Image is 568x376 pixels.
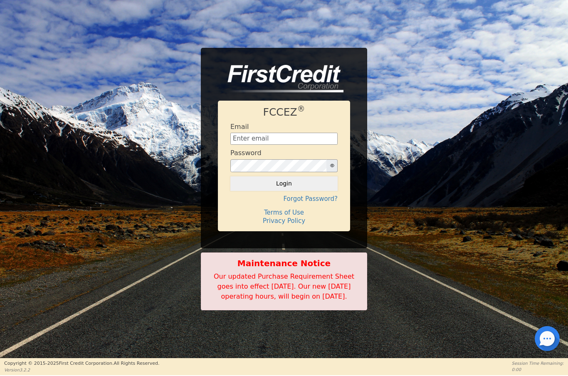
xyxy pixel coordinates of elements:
[230,159,327,173] input: password
[114,361,159,366] span: All Rights Reserved.
[230,209,338,216] h4: Terms of Use
[230,123,249,131] h4: Email
[4,367,159,373] p: Version 3.2.2
[205,257,363,270] b: Maintenance Notice
[230,149,262,157] h4: Password
[4,360,159,367] p: Copyright © 2015- 2025 First Credit Corporation.
[230,106,338,119] h1: FCCEZ
[218,65,343,92] img: logo-CMu_cnol.png
[230,133,338,145] input: Enter email
[512,360,564,366] p: Session Time Remaining:
[230,176,338,190] button: Login
[230,195,338,203] h4: Forgot Password?
[214,272,354,300] span: Our updated Purchase Requirement Sheet goes into effect [DATE]. Our new [DATE] operating hours, w...
[512,366,564,373] p: 0:00
[297,104,305,113] sup: ®
[230,217,338,225] h4: Privacy Policy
